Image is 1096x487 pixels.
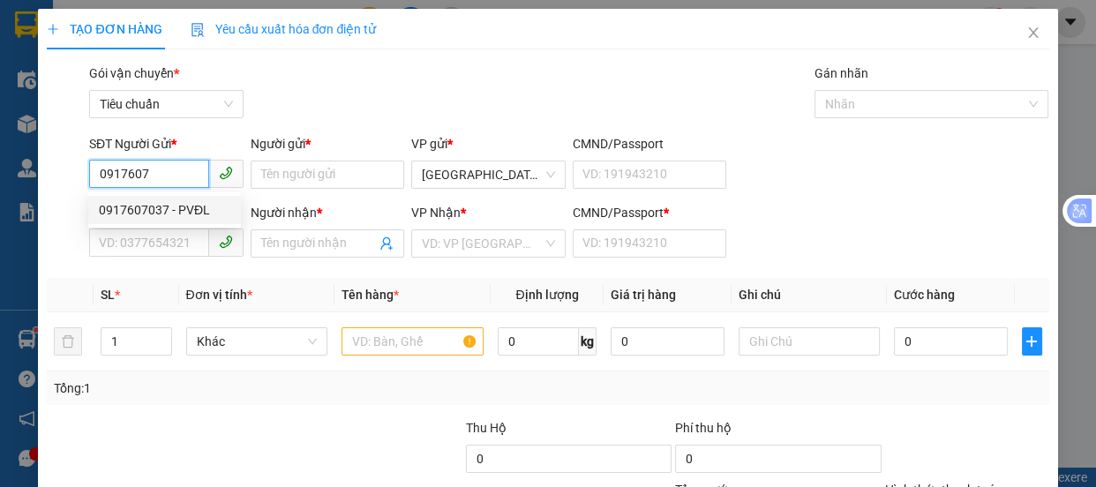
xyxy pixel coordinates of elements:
[100,91,233,117] span: Tiêu chuẩn
[342,288,399,302] span: Tên hàng
[611,327,724,356] input: 0
[1022,327,1042,356] button: plus
[101,288,115,302] span: SL
[89,66,179,80] span: Gói vận chuyển
[573,203,727,222] div: CMND/Passport
[411,206,461,220] span: VP Nhận
[466,421,507,435] span: Thu Hộ
[197,328,318,355] span: Khác
[1009,9,1058,58] button: Close
[422,161,555,188] span: Đà Lạt
[379,236,394,251] span: user-add
[611,288,676,302] span: Giá trị hàng
[515,288,578,302] span: Định lượng
[251,134,405,154] div: Người gửi
[579,327,597,356] span: kg
[47,22,161,36] span: TẠO ĐƠN HÀNG
[191,23,205,37] img: icon
[54,327,82,356] button: delete
[342,327,484,356] input: VD: Bàn, Ghế
[186,288,252,302] span: Đơn vị tính
[99,200,230,220] div: 0917607037 - PVĐL
[219,235,233,249] span: phone
[739,327,881,356] input: Ghi Chú
[251,203,405,222] div: Người nhận
[88,196,241,224] div: 0917607037 - PVĐL
[219,166,233,180] span: phone
[814,66,868,80] label: Gán nhãn
[1023,334,1041,348] span: plus
[47,23,59,35] span: plus
[675,418,881,445] div: Phí thu hộ
[411,134,566,154] div: VP gửi
[54,378,424,398] div: Tổng: 1
[1026,26,1040,40] span: close
[732,278,888,312] th: Ghi chú
[89,134,244,154] div: SĐT Người Gửi
[894,288,955,302] span: Cước hàng
[191,22,377,36] span: Yêu cầu xuất hóa đơn điện tử
[573,134,727,154] div: CMND/Passport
